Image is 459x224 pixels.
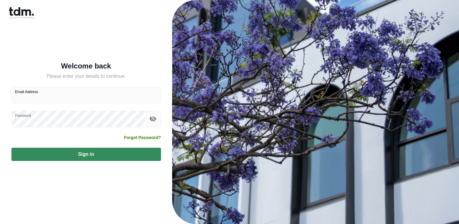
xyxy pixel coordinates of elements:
[148,114,158,124] button: toggle password visibility
[124,135,161,141] a: Forgot Password?
[15,113,31,118] label: Password
[15,89,38,94] label: Email Address
[11,73,161,80] h5: Please enter your details to continue.
[11,63,161,69] h5: Welcome back
[11,148,161,161] button: Sign in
